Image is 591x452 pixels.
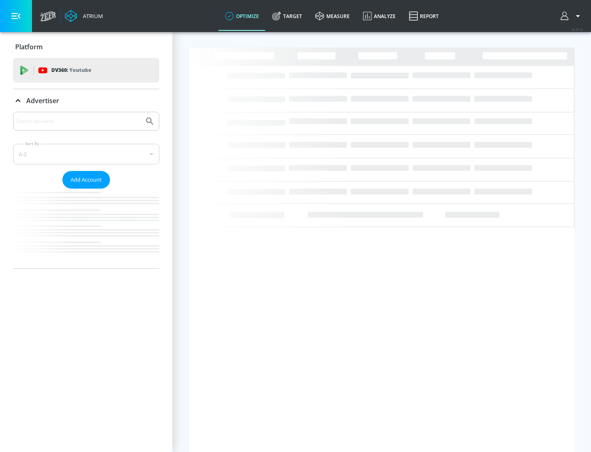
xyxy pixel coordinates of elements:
[402,1,445,31] a: Report
[13,58,159,83] div: DV360: Youtube
[218,1,266,31] a: optimize
[69,66,91,74] p: Youtube
[16,116,141,127] input: Search by name
[80,12,103,20] div: Atrium
[13,112,159,268] div: Advertiser
[266,1,309,31] a: Target
[13,144,159,164] div: A-Z
[13,35,159,58] div: Platform
[71,175,102,184] span: Add Account
[13,189,159,268] nav: list of Advertiser
[51,66,91,75] p: DV360:
[309,1,356,31] a: measure
[13,89,159,112] div: Advertiser
[356,1,402,31] a: Analyze
[15,42,43,51] p: Platform
[23,141,41,146] label: Sort By
[62,171,110,189] button: Add Account
[26,96,59,105] p: Advertiser
[571,27,583,32] span: v 4.25.4
[65,10,103,22] a: Atrium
